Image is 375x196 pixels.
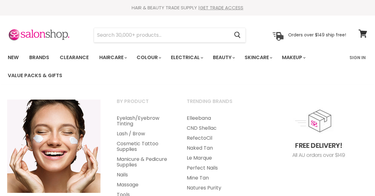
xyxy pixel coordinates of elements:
[179,113,248,123] a: Elleebana
[179,123,248,133] a: CND Shellac
[346,51,369,64] a: Sign In
[109,180,178,190] a: Massage
[109,96,178,112] a: By Product
[179,133,248,143] a: RefectoCil
[200,4,243,11] a: GET TRADE ACCESS
[240,51,276,64] a: Skincare
[166,51,207,64] a: Electrical
[179,113,248,193] ul: Main menu
[179,153,248,163] a: Le Marque
[109,129,178,139] a: Lash / Brow
[179,183,248,193] a: Natures Purity
[132,51,165,64] a: Colour
[94,28,229,42] input: Search
[94,28,246,43] form: Product
[179,96,248,112] a: Trending Brands
[3,51,23,64] a: New
[109,139,178,154] a: Cosmetic Tattoo Supplies
[109,113,178,129] a: Eyelash/Eyebrow Tinting
[208,51,239,64] a: Beauty
[109,154,178,170] a: Manicure & Pedicure Supplies
[3,69,67,82] a: Value Packs & Gifts
[55,51,93,64] a: Clearance
[25,51,54,64] a: Brands
[179,173,248,183] a: Mine Tan
[179,163,248,173] a: Perfect Nails
[95,51,131,64] a: Haircare
[3,49,346,85] ul: Main menu
[288,32,346,38] p: Orders over $149 ship free!
[229,28,246,42] button: Search
[179,143,248,153] a: Naked Tan
[109,170,178,180] a: Nails
[277,51,309,64] a: Makeup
